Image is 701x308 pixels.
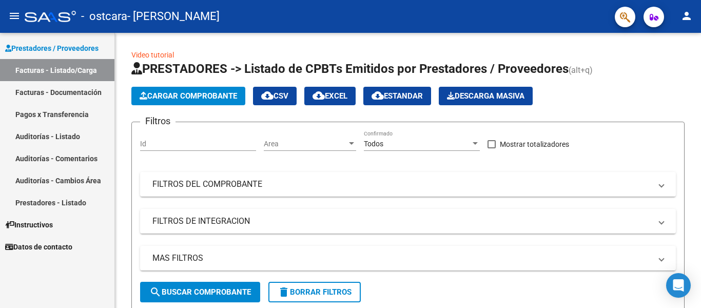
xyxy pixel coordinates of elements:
[140,114,176,128] h3: Filtros
[666,273,691,298] div: Open Intercom Messenger
[152,216,651,227] mat-panel-title: FILTROS DE INTEGRACION
[140,209,676,234] mat-expansion-panel-header: FILTROS DE INTEGRACION
[149,287,251,297] span: Buscar Comprobante
[140,282,260,302] button: Buscar Comprobante
[313,91,347,101] span: EXCEL
[5,241,72,253] span: Datos de contacto
[264,140,347,148] span: Area
[5,219,53,230] span: Instructivos
[313,89,325,102] mat-icon: cloud_download
[253,87,297,105] button: CSV
[152,179,651,190] mat-panel-title: FILTROS DEL COMPROBANTE
[140,246,676,271] mat-expansion-panel-header: MAS FILTROS
[131,62,569,76] span: PRESTADORES -> Listado de CPBTs Emitidos por Prestadores / Proveedores
[363,87,431,105] button: Estandar
[149,286,162,298] mat-icon: search
[8,10,21,22] mat-icon: menu
[278,287,352,297] span: Borrar Filtros
[372,89,384,102] mat-icon: cloud_download
[268,282,361,302] button: Borrar Filtros
[5,43,99,54] span: Prestadores / Proveedores
[439,87,533,105] app-download-masive: Descarga masiva de comprobantes (adjuntos)
[131,51,174,59] a: Video tutorial
[447,91,524,101] span: Descarga Masiva
[261,89,274,102] mat-icon: cloud_download
[127,5,220,28] span: - [PERSON_NAME]
[131,87,245,105] button: Cargar Comprobante
[140,91,237,101] span: Cargar Comprobante
[680,10,693,22] mat-icon: person
[364,140,383,148] span: Todos
[81,5,127,28] span: - ostcara
[140,172,676,197] mat-expansion-panel-header: FILTROS DEL COMPROBANTE
[372,91,423,101] span: Estandar
[569,65,593,75] span: (alt+q)
[278,286,290,298] mat-icon: delete
[439,87,533,105] button: Descarga Masiva
[261,91,288,101] span: CSV
[500,138,569,150] span: Mostrar totalizadores
[304,87,356,105] button: EXCEL
[152,253,651,264] mat-panel-title: MAS FILTROS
